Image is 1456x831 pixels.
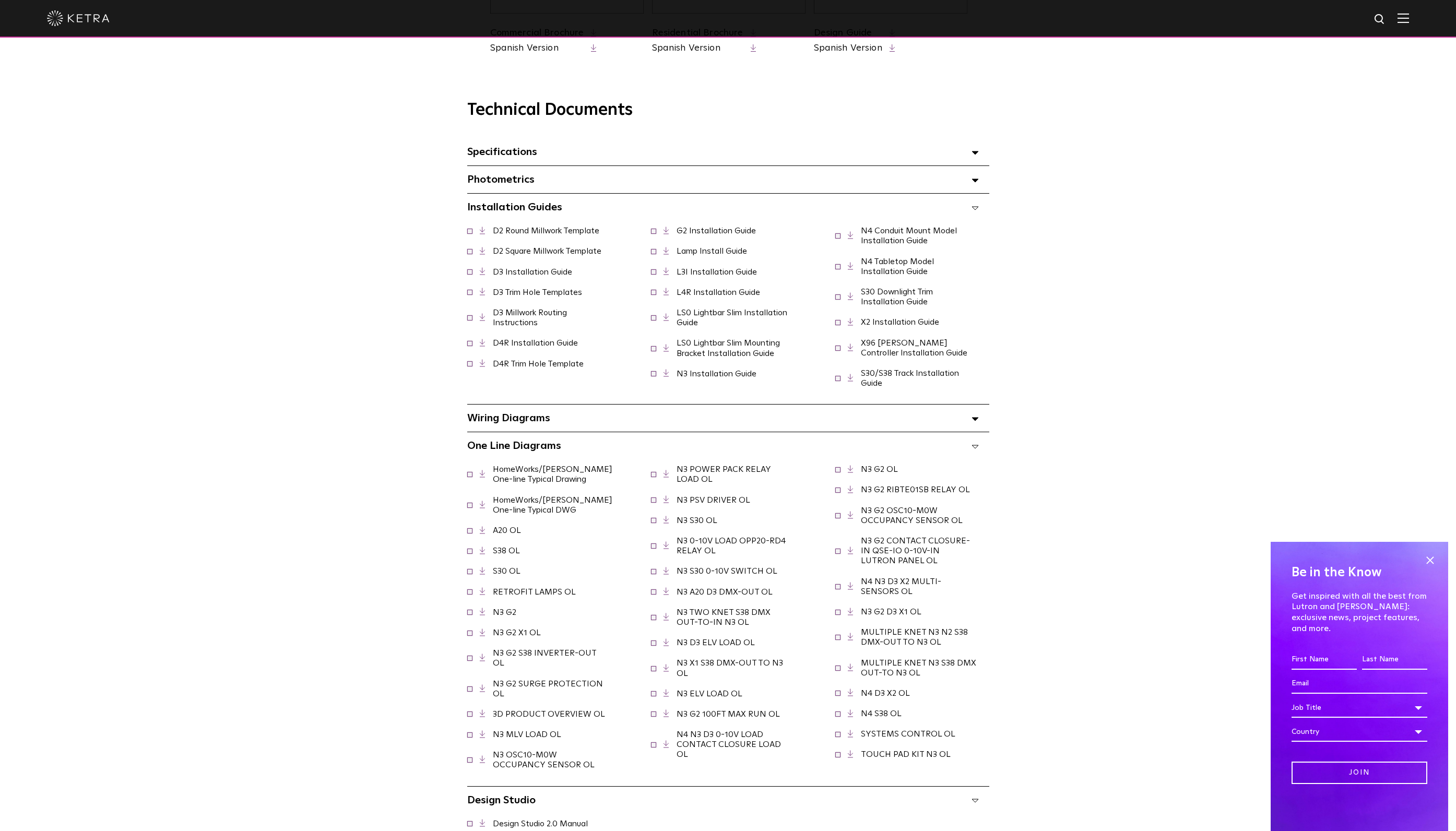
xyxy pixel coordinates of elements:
[814,42,882,55] a: Spanish Version
[677,588,773,596] a: N3 A20 D3 DMX-OUT OL
[861,608,921,616] a: N3 G2 D3 X1 OL
[47,10,110,26] img: ketra-logo-2019-white
[677,710,780,718] a: N3 G2 100FT MAX RUN OL
[1292,674,1427,694] input: Email
[493,649,596,667] a: N3 G2 S38 INVERTER-OUT OL
[677,537,786,555] a: N3 0-10V LOAD OPP20-RD4 RELAY OL
[1292,591,1427,634] p: Get inspired with all the best from Lutron and [PERSON_NAME]: exclusive news, project features, a...
[493,567,520,575] a: S30 OL
[861,227,957,245] a: N4 Conduit Mount Model Installation Guide
[467,100,989,120] h3: Technical Documents
[677,730,781,758] a: N4 N3 D3 0-10V LOAD CONTACT CLOSURE LOAD OL
[1292,762,1427,784] input: Join
[677,247,747,255] a: Lamp Install Guide
[677,370,756,378] a: N3 Installation Guide
[493,496,612,514] a: HomeWorks/[PERSON_NAME] One-line Typical DWG
[467,413,550,423] span: Wiring Diagrams
[493,547,520,555] a: S38 OL
[677,690,742,698] a: N3 ELV LOAD OL
[493,751,595,769] a: N3 OSC10-M0W OCCUPANCY SENSOR OL
[1292,722,1427,742] div: Country
[861,288,933,306] a: S30 Downlight Trim Installation Guide
[493,526,521,535] a: A20 OL
[861,465,898,473] a: N3 G2 OL
[493,288,582,296] a: D3 Trim Hole Templates
[467,202,562,212] span: Installation Guides
[677,268,757,276] a: L3I Installation Guide
[861,506,963,525] a: N3 G2 OSC10-M0W OCCUPANCY SENSOR OL
[677,638,755,647] a: N3 D3 ELV LOAD OL
[493,247,601,255] a: D2 Square Millwork Template
[467,147,537,157] span: Specifications
[493,308,567,327] a: D3 Millwork Routing Instructions
[493,227,599,235] a: D2 Round Millwork Template
[861,689,910,697] a: N4 D3 X2 OL
[861,537,970,565] a: N3 G2 CONTACT CLOSURE-IN QSE-IO 0-10V-IN LUTRON PANEL OL
[467,174,535,185] span: Photometrics
[1398,13,1409,23] img: Hamburger%20Nav.svg
[493,628,541,637] a: N3 G2 X1 OL
[861,628,968,646] a: MULTIPLE KNET N3 N2 S38 DMX-OUT TO N3 OL
[677,496,750,504] a: N3 PSV DRIVER OL
[677,516,717,525] a: N3 S30 OL
[652,42,743,55] a: Spanish Version
[861,318,939,326] a: X2 Installation Guide
[1362,650,1427,670] input: Last Name
[677,227,756,235] a: G2 Installation Guide
[493,339,578,347] a: D4R Installation Guide
[677,608,771,626] a: N3 TWO KNET S38 DMX OUT-TO-IN N3 OL
[493,680,603,698] a: N3 G2 SURGE PROTECTION OL
[677,339,780,357] a: LS0 Lightbar Slim Mounting Bracket Installation Guide
[1292,563,1427,583] h4: Be in the Know
[1374,13,1387,26] img: search icon
[861,750,951,758] a: TOUCH PAD KIT N3 OL
[861,485,970,494] a: N3 G2 RIBTE01SB RELAY OL
[677,308,787,327] a: LS0 Lightbar Slim Installation Guide
[467,795,536,805] span: Design Studio
[493,608,516,616] a: N3 G2
[861,257,934,276] a: N4 Tabletop Model Installation Guide
[861,709,902,718] a: N4 S38 OL
[493,465,612,483] a: HomeWorks/[PERSON_NAME] One-line Typical Drawing
[677,288,760,296] a: L4R Installation Guide
[861,577,941,596] a: N4 N3 D3 X2 MULTI-SENSORS OL
[861,730,955,738] a: SYSTEMS CONTROL OL
[861,659,976,677] a: MULTIPLE KNET N3 S38 DMX OUT-TO N3 OL
[467,441,561,451] span: One Line Diagrams
[1292,650,1357,670] input: First Name
[677,659,783,677] a: N3 X1 S38 DMX-OUT TO N3 OL
[1292,698,1427,718] div: Job Title
[493,268,572,276] a: D3 Installation Guide
[493,820,588,828] a: Design Studio 2.0 Manual
[493,710,605,718] a: 3D PRODUCT OVERVIEW OL
[493,360,584,368] a: D4R Trim Hole Template
[861,369,959,387] a: S30/S38 Track Installation Guide
[493,730,561,739] a: N3 MLV LOAD OL
[677,465,771,483] a: N3 POWER PACK RELAY LOAD OL
[493,588,576,596] a: RETROFIT LAMPS OL
[861,339,967,357] a: X96 [PERSON_NAME] Controller Installation Guide
[490,42,584,55] a: Spanish Version
[677,567,777,575] a: N3 S30 0-10V SWITCH OL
